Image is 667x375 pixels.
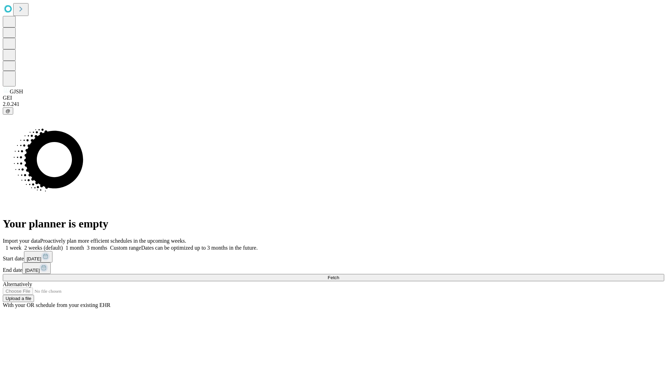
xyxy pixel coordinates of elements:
span: 1 month [66,245,84,251]
button: Upload a file [3,295,34,302]
button: Fetch [3,274,664,281]
div: Start date [3,251,664,262]
span: 1 week [6,245,22,251]
div: GEI [3,95,664,101]
button: [DATE] [22,262,51,274]
span: With your OR schedule from your existing EHR [3,302,110,308]
span: Alternatively [3,281,32,287]
span: Proactively plan more efficient schedules in the upcoming weeks. [40,238,186,244]
span: Custom range [110,245,141,251]
button: [DATE] [24,251,52,262]
span: [DATE] [25,268,40,273]
span: GJSH [10,89,23,94]
span: Fetch [328,275,339,280]
span: @ [6,108,10,114]
span: 3 months [87,245,107,251]
span: Import your data [3,238,40,244]
h1: Your planner is empty [3,217,664,230]
button: @ [3,107,13,115]
span: [DATE] [27,256,41,261]
span: 2 weeks (default) [24,245,63,251]
div: End date [3,262,664,274]
span: Dates can be optimized up to 3 months in the future. [141,245,257,251]
div: 2.0.241 [3,101,664,107]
